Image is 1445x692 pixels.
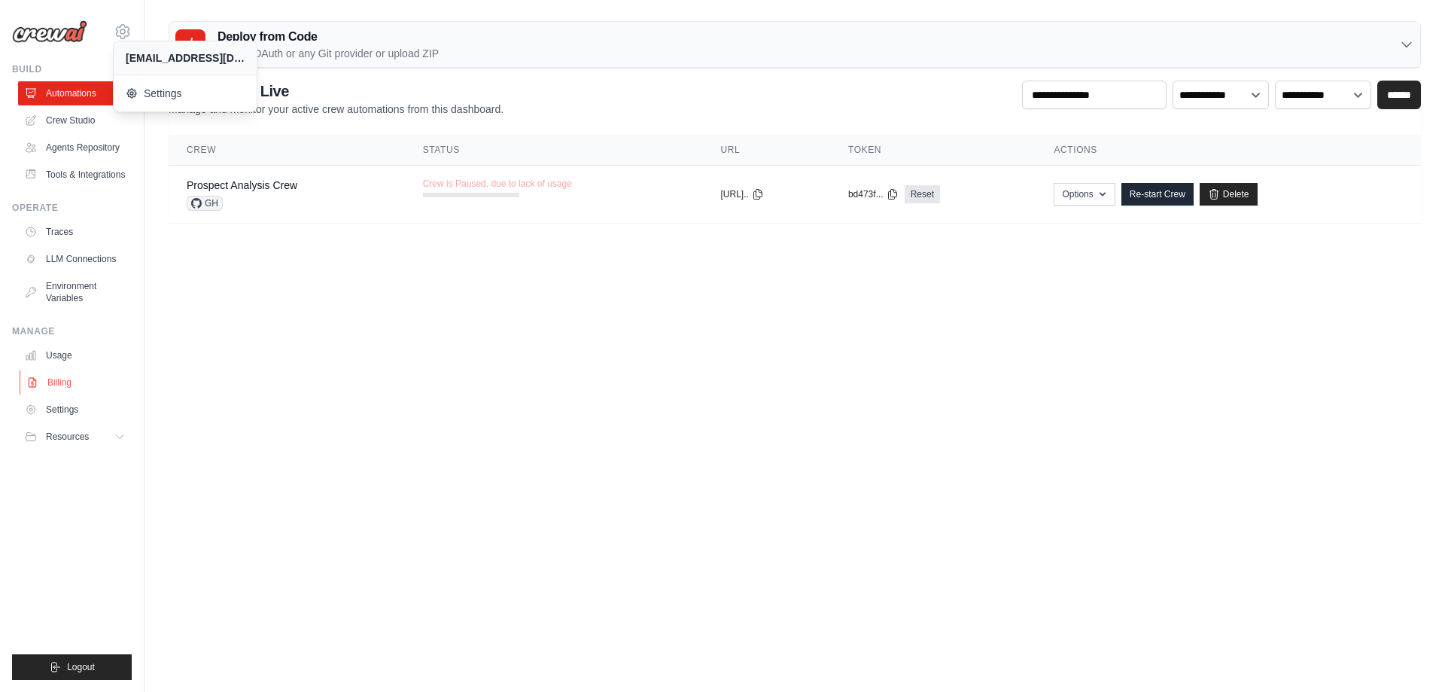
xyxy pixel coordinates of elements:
[1370,620,1445,692] div: 聊天小工具
[848,188,899,200] button: bd473f...
[46,431,89,443] span: Resources
[1036,135,1421,166] th: Actions
[126,86,245,101] span: Settings
[423,178,572,190] span: Crew is Paused, due to lack of usage
[18,274,132,310] a: Environment Variables
[905,185,940,203] a: Reset
[67,661,95,673] span: Logout
[169,135,405,166] th: Crew
[20,370,133,395] a: Billing
[218,28,439,46] h3: Deploy from Code
[12,202,132,214] div: Operate
[1054,183,1115,206] button: Options
[114,78,257,108] a: Settings
[169,81,503,102] h2: Automations Live
[18,108,132,133] a: Crew Studio
[218,46,439,61] p: GitHub OAuth or any Git provider or upload ZIP
[187,179,297,191] a: Prospect Analysis Crew
[126,50,245,66] div: [EMAIL_ADDRESS][DOMAIN_NAME]
[703,135,830,166] th: URL
[1200,183,1258,206] a: Delete
[12,325,132,337] div: Manage
[12,654,132,680] button: Logout
[18,220,132,244] a: Traces
[18,425,132,449] button: Resources
[18,163,132,187] a: Tools & Integrations
[405,135,703,166] th: Status
[12,63,132,75] div: Build
[18,398,132,422] a: Settings
[1370,620,1445,692] iframe: Chat Widget
[12,20,87,43] img: Logo
[830,135,1036,166] th: Token
[187,196,223,211] span: GH
[18,247,132,271] a: LLM Connections
[18,81,132,105] a: Automations
[18,343,132,367] a: Usage
[18,136,132,160] a: Agents Repository
[1121,183,1194,206] a: Re-start Crew
[169,102,503,117] p: Manage and monitor your active crew automations from this dashboard.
